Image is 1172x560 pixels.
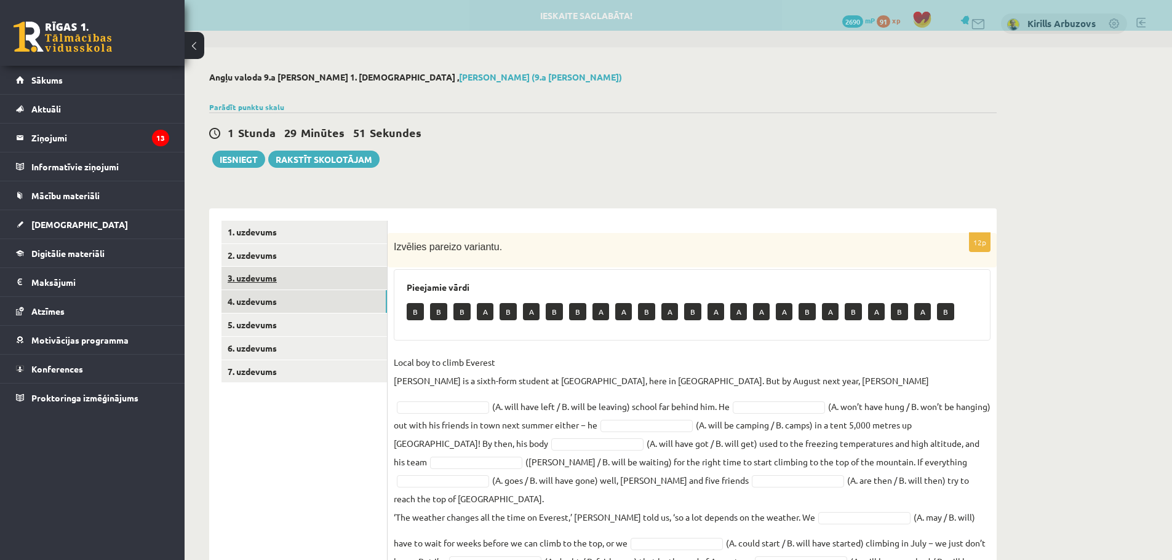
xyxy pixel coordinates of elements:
p: A [730,303,747,320]
a: Rīgas 1. Tālmācības vidusskola [14,22,112,52]
span: Aktuāli [31,103,61,114]
p: B [891,303,908,320]
a: Parādīt punktu skalu [209,102,284,112]
a: Motivācijas programma [16,326,169,354]
span: Sekundes [370,125,421,140]
span: [DEMOGRAPHIC_DATA] [31,219,128,230]
p: A [592,303,609,320]
a: Mācību materiāli [16,181,169,210]
legend: Ziņojumi [31,124,169,152]
p: B [937,303,954,320]
p: ‘The weather changes all the time on Everest,’ [PERSON_NAME] told us, ‘so a lot depends on the we... [394,508,815,526]
p: 12p [969,232,991,252]
p: B [453,303,471,320]
a: [DEMOGRAPHIC_DATA] [16,210,169,239]
h3: Pieejamie vārdi [407,282,978,293]
a: 3. uzdevums [221,267,387,290]
a: Konferences [16,355,169,383]
p: A [661,303,678,320]
a: 5. uzdevums [221,314,387,336]
a: 2. uzdevums [221,244,387,267]
p: A [708,303,724,320]
a: 1. uzdevums [221,221,387,243]
span: Mācību materiāli [31,190,100,201]
i: 13 [152,130,169,146]
p: B [684,303,701,320]
p: A [868,303,885,320]
span: 1 [228,125,234,140]
p: A [523,303,540,320]
p: B [845,303,862,320]
span: Sākums [31,74,63,85]
a: Ziņojumi13 [16,124,169,152]
span: Motivācijas programma [31,334,129,345]
a: Atzīmes [16,297,169,325]
legend: Informatīvie ziņojumi [31,152,169,181]
a: 4. uzdevums [221,290,387,313]
span: 29 [284,125,297,140]
a: Proktoringa izmēģinājums [16,384,169,412]
h2: Angļu valoda 9.a [PERSON_NAME] 1. [DEMOGRAPHIC_DATA] , [209,72,997,82]
p: A [753,303,770,320]
p: Local boy to climb Everest [PERSON_NAME] is a sixth-form student at [GEOGRAPHIC_DATA], here in [G... [394,353,929,390]
a: 6. uzdevums [221,337,387,360]
span: 51 [353,125,365,140]
p: B [546,303,563,320]
a: 7. uzdevums [221,360,387,383]
p: A [615,303,632,320]
a: Maksājumi [16,268,169,296]
p: A [822,303,839,320]
a: Rakstīt skolotājam [268,151,380,168]
a: [PERSON_NAME] (9.a [PERSON_NAME]) [459,71,622,82]
span: Minūtes [301,125,345,140]
a: Aktuāli [16,95,169,123]
p: B [799,303,816,320]
p: B [430,303,447,320]
p: B [407,303,424,320]
a: Digitālie materiāli [16,239,169,267]
a: Sākums [16,66,169,94]
p: A [776,303,792,320]
p: A [477,303,493,320]
span: Izvēlies pareizo variantu. [394,242,502,252]
span: Konferences [31,363,83,374]
span: Proktoringa izmēģinājums [31,392,138,403]
span: Stunda [238,125,276,140]
button: Iesniegt [212,151,265,168]
a: Informatīvie ziņojumi [16,152,169,181]
span: Digitālie materiāli [31,248,105,259]
p: B [569,303,586,320]
p: B [500,303,517,320]
p: A [914,303,931,320]
span: Atzīmes [31,306,65,317]
legend: Maksājumi [31,268,169,296]
p: B [638,303,655,320]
